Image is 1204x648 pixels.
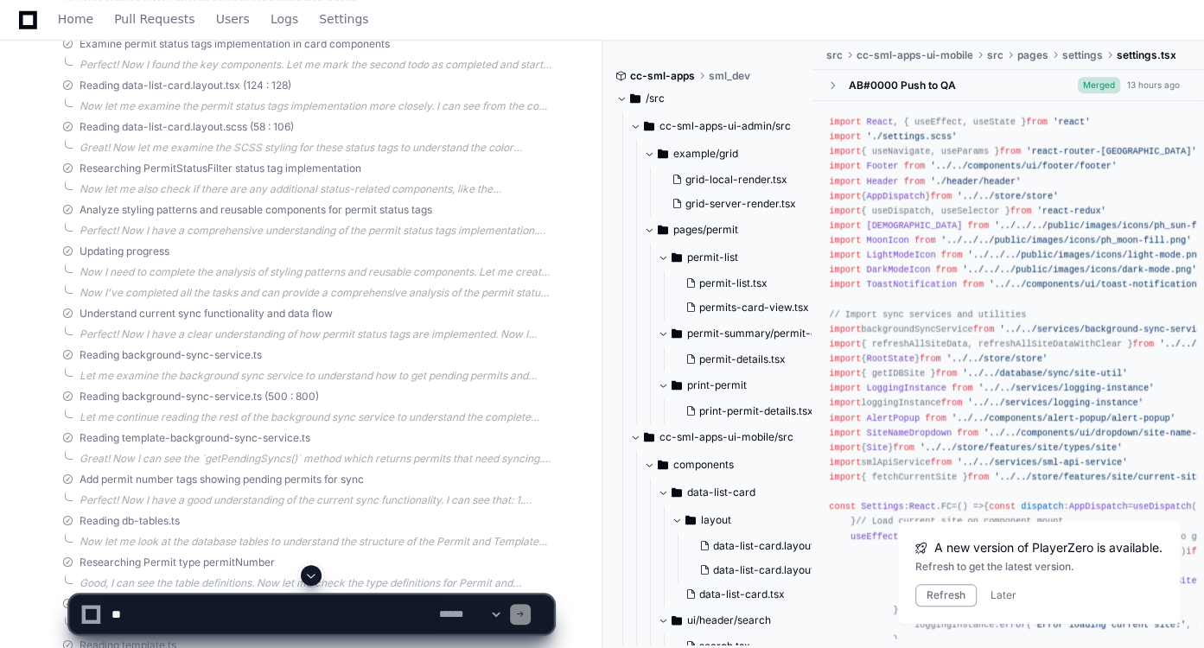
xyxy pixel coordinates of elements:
span: 'react-redux' [1037,206,1106,216]
span: SiteNameDropdown [866,428,952,438]
span: Home [58,14,93,24]
div: Great! Now let me examine the SCSS styling for these status tags to understand the color scheme a... [80,141,553,155]
span: import [829,413,861,423]
button: grid-server-render.tsx [665,192,817,216]
span: 'react' [1053,117,1090,127]
span: '../../services/logging-instance' [968,397,1143,408]
div: Now let me also check if there are any additional status-related components, like the PermitStatu... [80,182,553,196]
button: components [644,451,827,479]
span: React [866,117,893,127]
span: grid-server-render.tsx [685,197,796,211]
span: const [989,501,1016,511]
span: Reading data-list-card.layout.scss (58 : 106) [80,120,294,134]
div: Great! Now I can see the `getPendingSyncs()` method which returns permits that need syncing. I al... [80,452,553,466]
span: Add permit number tags showing pending permits for sync [80,473,364,486]
span: import [829,472,861,482]
div: Now I've completed all the tasks and can provide a comprehensive analysis of the permit status ta... [80,286,553,300]
span: './settings.scss' [866,131,957,142]
button: Later [991,588,1016,602]
span: '../../../public/images/icons/dark-mode.png' [962,264,1196,275]
span: Reading background-sync-service.ts (500 : 800) [80,390,319,403]
span: import [829,428,861,438]
button: example/grid [644,140,827,168]
div: Let me examine the background sync service to understand how to get pending permits and templates... [80,369,553,383]
span: Examine permit status tags implementation in card components [80,37,390,51]
span: data-list-card.layout.tsx [713,563,831,577]
span: React [909,501,936,511]
span: import [829,279,861,289]
svg: Directory [672,375,682,396]
span: cc-sml-apps-ui-mobile/src [659,430,793,444]
span: if [1186,546,1196,556]
span: import [829,457,861,467]
span: cc-sml-apps [630,69,695,83]
span: Analyze styling patterns and reusable components for permit status tags [80,203,432,217]
span: permit-summary/permit-details [687,327,841,340]
svg: Directory [630,88,640,109]
span: const [829,501,856,511]
span: from [920,353,941,364]
svg: Directory [644,427,654,448]
svg: Directory [685,510,696,530]
span: from [930,191,952,201]
span: from [941,397,963,408]
button: /src [616,85,799,112]
span: Footer [866,161,898,171]
span: DarkModeIcon [866,264,930,275]
span: Understand current sync functionality and data flow [80,307,333,321]
span: Reading data-list-card.layout.tsx (124 : 128) [80,79,291,92]
span: '../../store/store' [946,353,1048,364]
span: import [829,324,861,334]
span: () => [957,501,984,511]
span: permit-list [687,251,738,264]
span: MoonIcon [866,235,908,245]
span: sml_dev [709,69,750,83]
div: Perfect! Now I have a comprehensive understanding of the permit status tags implementation. Let m... [80,224,553,238]
span: useEffect [850,531,898,542]
span: from [962,279,984,289]
span: from [968,220,990,231]
span: '../../components/ui/footer/footer' [930,161,1117,171]
span: Settings [319,14,368,24]
span: Merged [1078,77,1120,93]
span: '../../database/sync/site-util' [962,368,1127,378]
span: import [829,339,861,349]
span: print-permit-details.tsx [699,404,813,418]
svg: Directory [672,247,682,268]
span: '../../store/features/site/types/site' [920,442,1122,453]
button: print-permit-details.tsx [678,399,831,423]
span: import [829,442,861,453]
span: import [829,191,861,201]
span: Header [866,176,898,187]
span: import [829,131,861,142]
svg: Directory [672,323,682,344]
span: 'react-router-[GEOGRAPHIC_DATA]' [1026,146,1196,156]
button: print-permit [658,372,841,399]
span: import [829,206,861,216]
span: Updating progress [80,245,169,258]
span: import [829,220,861,231]
button: data-list-card [658,479,841,506]
span: permit-list.tsx [699,276,768,290]
span: import [829,146,861,156]
span: src [825,48,842,62]
span: LightModeIcon [866,250,935,260]
span: from [925,413,946,423]
div: Now let me look at the database tables to understand the structure of the Permit and Template ent... [80,535,553,549]
span: import [829,117,861,127]
button: permit-list.tsx [678,271,831,295]
span: '../../components/alert-popup/alert-popup' [952,413,1175,423]
span: import [829,161,861,171]
span: permits-card-view.tsx [699,301,809,314]
button: layout [672,506,849,534]
span: import [829,235,861,245]
button: grid-local-render.tsx [665,168,817,192]
button: cc-sml-apps-ui-mobile/src [630,423,813,451]
span: src [986,48,1003,62]
svg: Directory [658,143,668,164]
span: components [673,458,734,472]
span: layout [701,513,731,527]
span: Reading template-background-sync-service.ts [80,431,310,445]
div: Let me continue reading the rest of the background sync service to understand the complete functi... [80,410,553,424]
button: data-list-card.layout.scss [692,534,838,558]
